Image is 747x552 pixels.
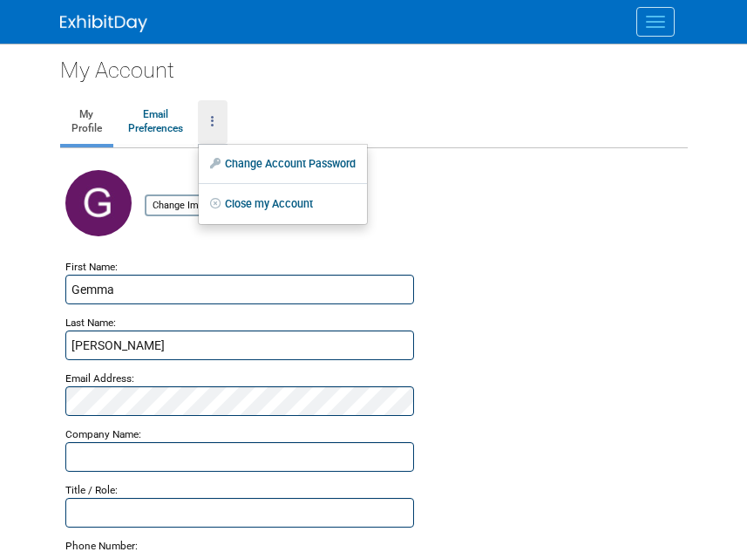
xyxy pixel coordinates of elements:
[199,151,367,177] a: Change Account Password
[65,261,118,273] small: First Name:
[65,484,118,496] small: Title / Role:
[60,15,147,32] img: ExhibitDay
[60,100,113,144] a: MyProfile
[65,317,116,329] small: Last Name:
[65,540,138,552] small: Phone Number:
[65,428,141,440] small: Company Name:
[117,100,194,144] a: EmailPreferences
[636,7,675,37] button: Menu
[65,170,132,236] img: G.jpg
[60,44,688,85] div: My Account
[199,191,367,217] a: Close my Account
[65,372,134,385] small: Email Address:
